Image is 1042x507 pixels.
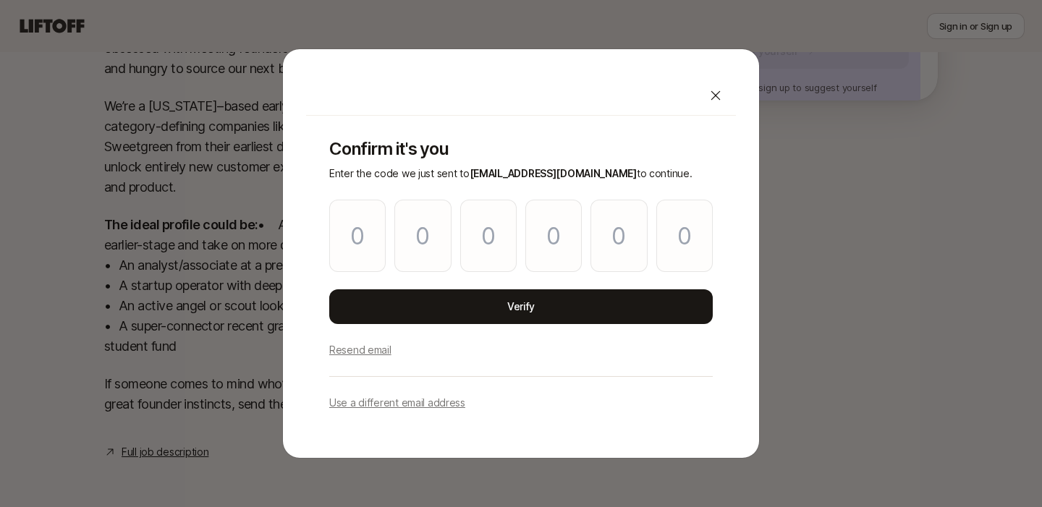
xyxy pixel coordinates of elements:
[329,165,713,182] p: Enter the code we just sent to to continue.
[460,200,517,272] input: Please enter OTP character 3
[329,394,465,412] p: Use a different email address
[470,167,637,179] span: [EMAIL_ADDRESS][DOMAIN_NAME]
[329,289,713,324] button: Verify
[525,200,582,272] input: Please enter OTP character 4
[656,200,713,272] input: Please enter OTP character 6
[590,200,647,272] input: Please enter OTP character 5
[329,139,713,159] p: Confirm it's you
[329,341,391,359] p: Resend email
[329,200,386,272] input: Please enter OTP character 1
[394,200,451,272] input: Please enter OTP character 2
